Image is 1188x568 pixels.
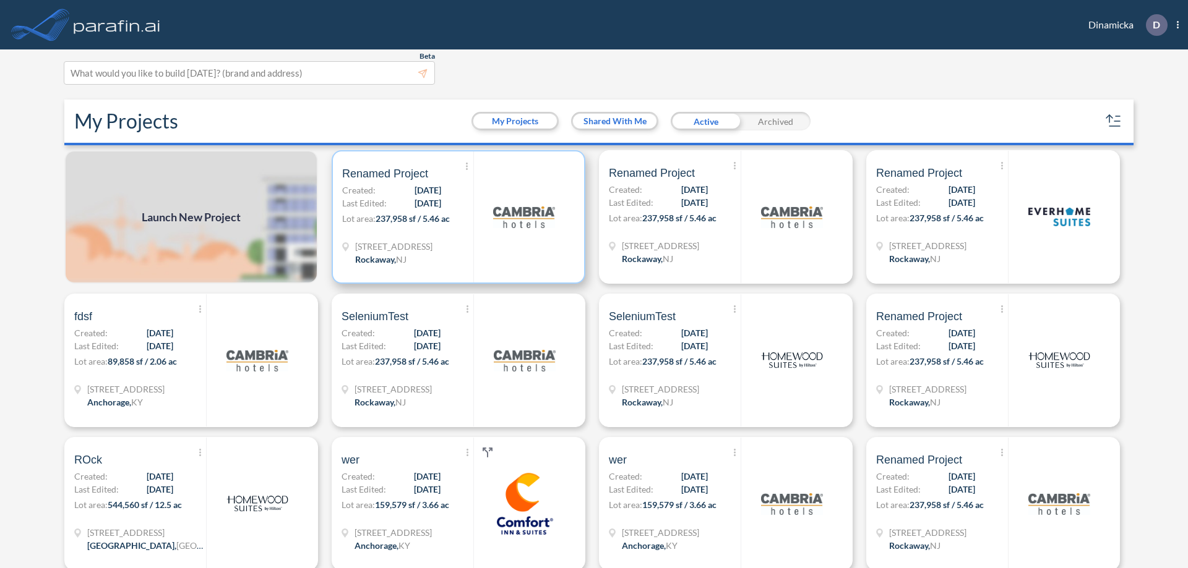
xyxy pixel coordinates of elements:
span: [DATE] [681,326,708,339]
div: Rockaway, NJ [622,396,673,409]
span: fdsf [74,309,92,324]
img: logo [493,186,555,248]
img: logo [494,473,556,535]
span: Last Edited: [74,339,119,352]
span: 1790 Evergreen Rd [355,526,432,539]
span: Rockaway , [889,253,930,264]
span: [DATE] [415,184,441,197]
span: [DATE] [414,483,441,496]
span: Renamed Project [876,309,962,324]
span: wer [609,452,627,467]
div: Rockaway, NJ [355,396,406,409]
span: Last Edited: [609,196,653,209]
div: Archived [741,112,811,130]
button: sort [1104,111,1124,131]
span: 544,560 sf / 12.5 ac [108,499,182,510]
a: SeleniumTestCreated:[DATE]Last Edited:[DATE]Lot area:237,958 sf / 5.46 ac[STREET_ADDRESS]Rockaway... [594,294,861,427]
span: NJ [663,253,673,264]
h2: My Projects [74,109,178,133]
div: Active [671,112,741,130]
span: Rockaway , [622,253,663,264]
span: Created: [609,326,642,339]
span: Lot area: [609,356,642,367]
div: Rockaway, NJ [889,539,940,552]
div: Rockaway, NJ [889,396,940,409]
span: Beta [420,51,435,61]
span: Last Edited: [609,483,653,496]
span: Created: [342,470,375,483]
span: [DATE] [949,483,975,496]
span: Last Edited: [342,483,386,496]
span: Renamed Project [342,166,428,181]
img: logo [226,473,288,535]
span: 89,858 sf / 2.06 ac [108,356,177,367]
a: fdsfCreated:[DATE]Last Edited:[DATE]Lot area:89,858 sf / 2.06 ac[STREET_ADDRESS]Anchorage,KYlogo [59,294,327,427]
div: Anchorage, KY [355,539,410,552]
span: SeleniumTest [609,309,676,324]
span: Rockaway , [622,397,663,407]
span: 237,958 sf / 5.46 ac [375,356,449,367]
span: 159,579 sf / 3.66 ac [375,499,449,510]
a: SeleniumTestCreated:[DATE]Last Edited:[DATE]Lot area:237,958 sf / 5.46 ac[STREET_ADDRESS]Rockaway... [327,294,594,427]
span: [DATE] [681,339,708,352]
span: Last Edited: [876,339,921,352]
span: 237,958 sf / 5.46 ac [376,213,450,224]
span: 321 Mt Hope Ave [355,240,433,253]
span: NJ [663,397,673,407]
span: Anchorage , [622,540,666,551]
span: Anchorage , [355,540,398,551]
span: 1790 Evergreen Rd [622,526,699,539]
span: [DATE] [949,339,975,352]
span: Rockaway , [355,397,395,407]
span: [GEOGRAPHIC_DATA] , [87,540,176,551]
span: Renamed Project [876,452,962,467]
span: Renamed Project [609,166,695,180]
span: 237,958 sf / 5.46 ac [910,213,984,223]
span: 237,958 sf / 5.46 ac [642,356,717,367]
a: Renamed ProjectCreated:[DATE]Last Edited:[DATE]Lot area:237,958 sf / 5.46 ac[STREET_ADDRESS]Rocka... [594,150,861,284]
img: logo [761,329,823,391]
div: Anchorage, KY [87,396,143,409]
span: 321 Mt Hope Ave [622,383,699,396]
span: [DATE] [949,326,975,339]
div: Dinamicka [1070,14,1179,36]
span: Anchorage , [87,397,131,407]
span: Created: [74,470,108,483]
span: wer [342,452,359,467]
span: [DATE] [414,339,441,352]
span: [DATE] [415,197,441,210]
span: ROck [74,452,102,467]
span: Created: [342,326,375,339]
span: Last Edited: [609,339,653,352]
div: Rockaway, NJ [889,252,940,265]
span: [DATE] [414,326,441,339]
span: Lot area: [609,213,642,223]
span: NJ [396,254,407,265]
span: Lot area: [342,213,376,224]
span: [DATE] [681,196,708,209]
span: KY [131,397,143,407]
span: [DATE] [681,470,708,483]
img: logo [1028,186,1090,248]
span: 321 Mt Hope Ave [622,239,699,252]
span: NJ [930,540,940,551]
span: 159,579 sf / 3.66 ac [642,499,717,510]
span: Lot area: [74,356,108,367]
span: [DATE] [414,470,441,483]
span: Last Edited: [876,483,921,496]
div: Rockaway, NJ [355,253,407,266]
img: logo [494,329,556,391]
span: 1899 Evergreen Rd [87,383,165,396]
span: KY [666,540,678,551]
span: KY [398,540,410,551]
div: Rockaway, NJ [622,252,673,265]
span: NJ [930,397,940,407]
span: Created: [876,326,910,339]
span: Rockaway , [355,254,396,265]
span: 237,958 sf / 5.46 ac [910,356,984,367]
span: Lot area: [876,356,910,367]
span: [DATE] [681,483,708,496]
span: [DATE] [147,470,173,483]
span: Last Edited: [342,339,386,352]
span: 13835 Beaumont Hwy [87,526,205,539]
